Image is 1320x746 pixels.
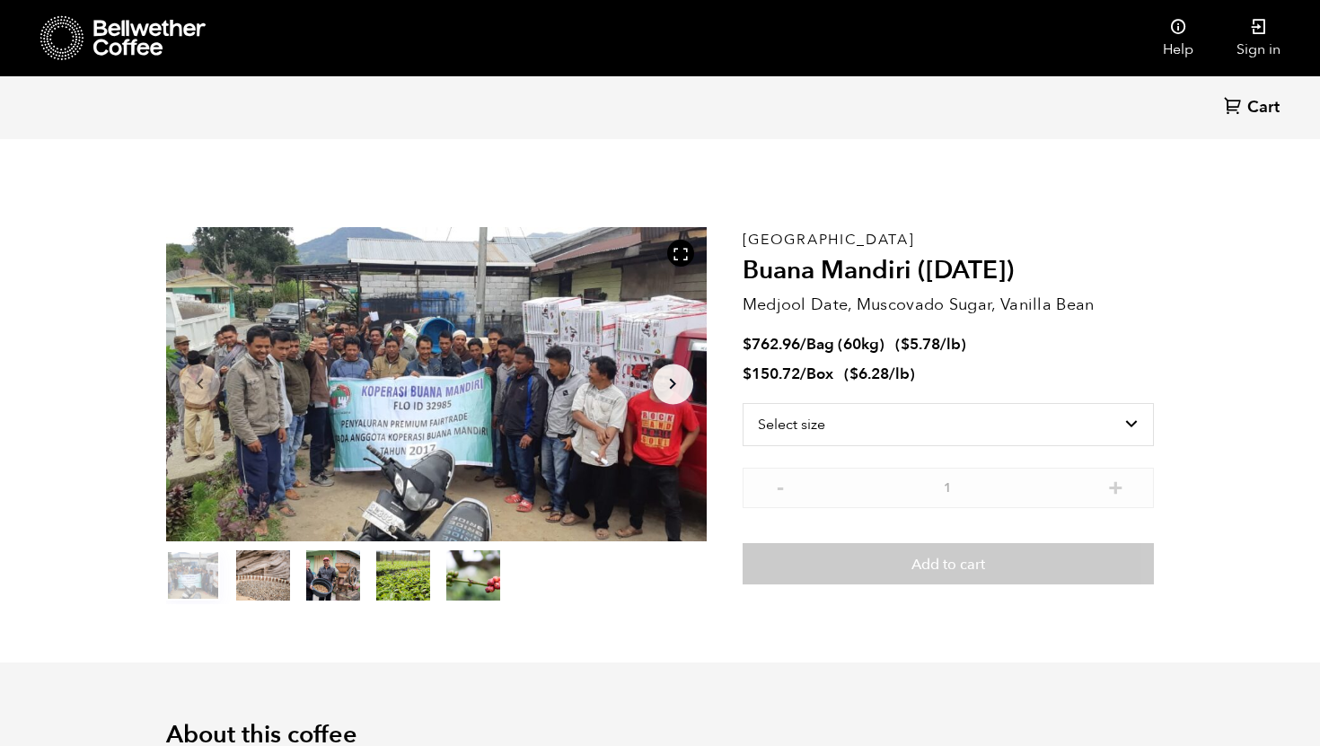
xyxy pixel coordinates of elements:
span: ( ) [895,334,966,355]
bdi: 6.28 [849,364,889,384]
button: Add to cart [743,543,1154,584]
span: ( ) [844,364,915,384]
span: Cart [1247,97,1280,118]
bdi: 150.72 [743,364,800,384]
h2: Buana Mandiri ([DATE]) [743,256,1154,286]
span: Bag (60kg) [806,334,884,355]
span: $ [743,334,752,355]
span: Box [806,364,833,384]
span: /lb [889,364,910,384]
bdi: 5.78 [901,334,940,355]
span: $ [901,334,910,355]
span: /lb [940,334,961,355]
span: $ [849,364,858,384]
button: - [770,477,792,495]
button: + [1104,477,1127,495]
span: $ [743,364,752,384]
p: Medjool Date, Muscovado Sugar, Vanilla Bean [743,293,1154,317]
a: Cart [1224,96,1284,120]
span: / [800,334,806,355]
span: / [800,364,806,384]
bdi: 762.96 [743,334,800,355]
